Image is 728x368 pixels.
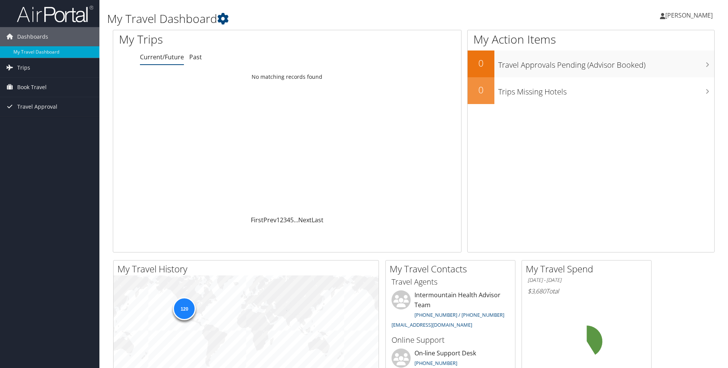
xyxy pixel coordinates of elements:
[392,335,509,345] h3: Online Support
[140,53,184,61] a: Current/Future
[414,311,504,318] a: [PHONE_NUMBER] / [PHONE_NUMBER]
[251,216,263,224] a: First
[468,50,714,77] a: 0Travel Approvals Pending (Advisor Booked)
[414,360,457,366] a: [PHONE_NUMBER]
[526,262,651,275] h2: My Travel Spend
[392,321,472,328] a: [EMAIL_ADDRESS][DOMAIN_NAME]
[283,216,287,224] a: 3
[263,216,276,224] a: Prev
[468,31,714,47] h1: My Action Items
[17,58,30,77] span: Trips
[17,78,47,97] span: Book Travel
[287,216,290,224] a: 4
[294,216,298,224] span: …
[173,297,196,320] div: 120
[276,216,280,224] a: 1
[528,277,645,284] h6: [DATE] - [DATE]
[498,56,714,70] h3: Travel Approvals Pending (Advisor Booked)
[117,262,379,275] h2: My Travel History
[17,5,93,23] img: airportal-logo.png
[17,97,57,116] span: Travel Approval
[280,216,283,224] a: 2
[189,53,202,61] a: Past
[298,216,312,224] a: Next
[119,31,310,47] h1: My Trips
[528,287,645,295] h6: Total
[392,277,509,287] h3: Travel Agents
[390,262,515,275] h2: My Travel Contacts
[17,27,48,46] span: Dashboards
[468,83,494,96] h2: 0
[528,287,546,295] span: $3,680
[468,57,494,70] h2: 0
[113,70,461,84] td: No matching records found
[107,11,516,27] h1: My Travel Dashboard
[312,216,323,224] a: Last
[498,83,714,97] h3: Trips Missing Hotels
[660,4,720,27] a: [PERSON_NAME]
[468,77,714,104] a: 0Trips Missing Hotels
[290,216,294,224] a: 5
[665,11,713,20] span: [PERSON_NAME]
[388,290,513,331] li: Intermountain Health Advisor Team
